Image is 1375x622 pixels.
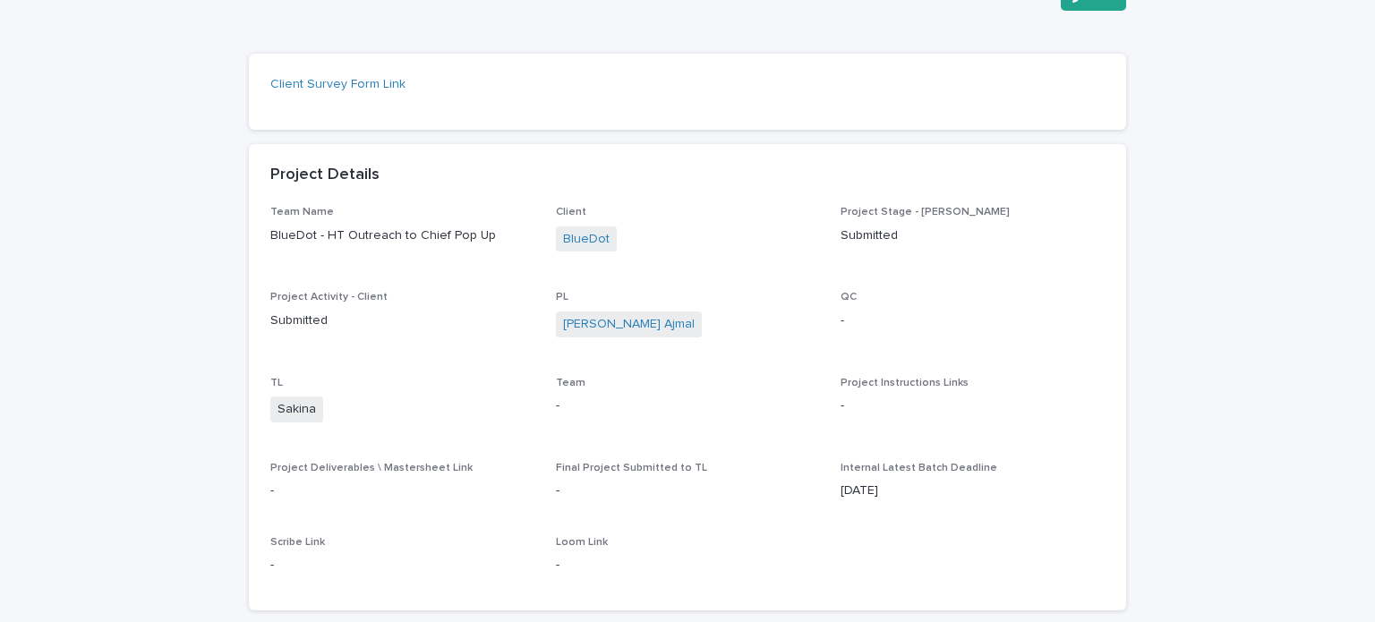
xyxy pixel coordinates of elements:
[270,556,534,575] p: -
[270,481,534,500] p: -
[270,292,388,302] span: Project Activity - Client
[841,396,1105,415] p: -
[270,396,323,422] span: Sakina
[563,230,610,249] a: BlueDot
[841,311,1105,330] p: -
[841,292,857,302] span: QC
[270,378,283,388] span: TL
[556,292,568,302] span: PL
[563,315,695,334] a: [PERSON_NAME] Ajmal
[841,207,1010,217] span: Project Stage - [PERSON_NAME]
[841,378,969,388] span: Project Instructions Links
[556,481,820,500] p: -
[270,463,473,473] span: Project Deliverables \ Mastersheet Link
[556,396,820,415] p: -
[556,556,820,575] p: -
[556,463,707,473] span: Final Project Submitted to TL
[270,311,534,330] p: Submitted
[556,207,586,217] span: Client
[270,166,380,185] h2: Project Details
[556,378,585,388] span: Team
[270,78,406,90] a: Client Survey Form Link
[270,207,334,217] span: Team Name
[841,463,997,473] span: Internal Latest Batch Deadline
[556,537,608,548] span: Loom Link
[270,537,325,548] span: Scribe Link
[841,226,1105,245] p: Submitted
[270,226,534,245] p: BlueDot - HT Outreach to Chief Pop Up
[841,481,1105,500] p: [DATE]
